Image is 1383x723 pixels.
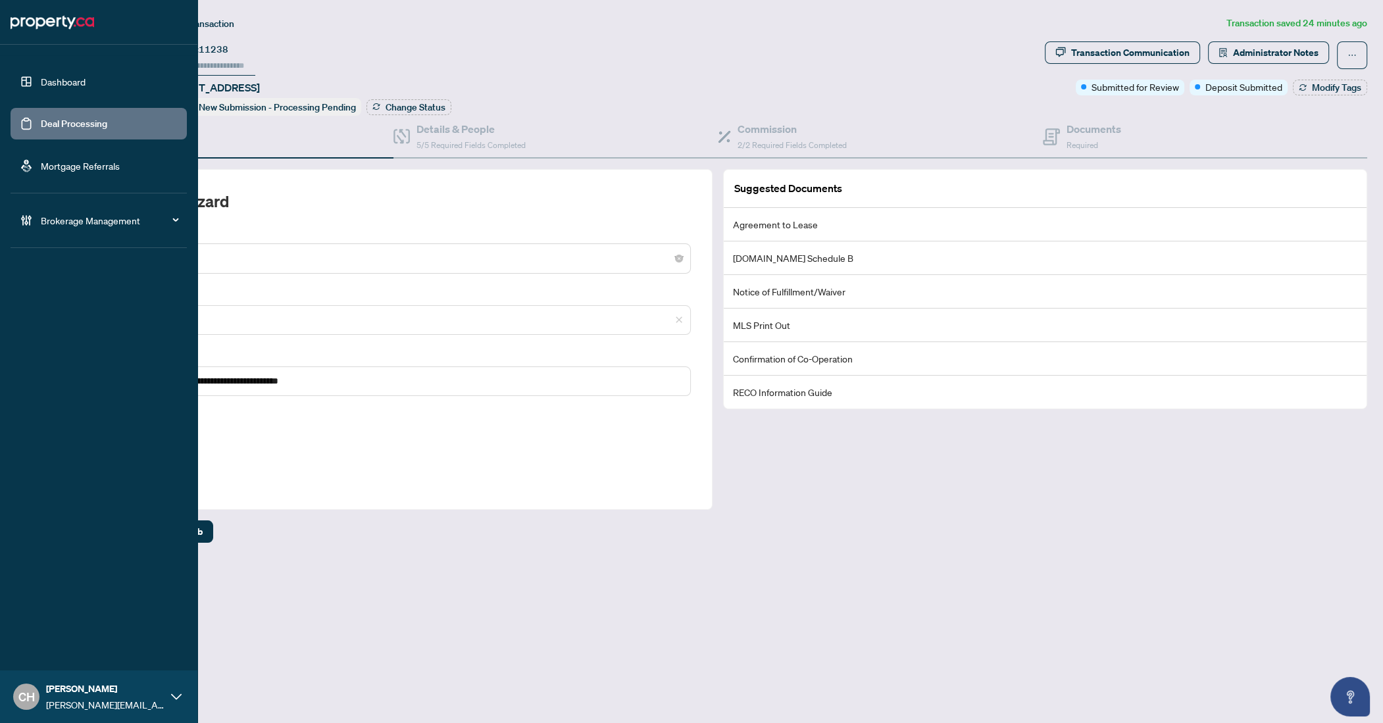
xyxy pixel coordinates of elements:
span: Modify Tags [1312,83,1361,92]
span: View Transaction [164,18,234,30]
span: Change Status [386,103,445,112]
img: logo [11,12,94,33]
article: Suggested Documents [734,180,842,197]
li: Confirmation of Co-Operation [724,342,1367,376]
li: RECO Information Guide [724,376,1367,409]
label: Transaction Type [90,228,691,242]
h4: Commission [738,121,847,137]
span: ellipsis [1347,51,1357,60]
span: Required [1067,140,1098,150]
span: 2/2 Required Fields Completed [738,140,847,150]
label: Property Address [90,351,691,365]
li: [DOMAIN_NAME] Schedule B [724,241,1367,275]
span: [PERSON_NAME][EMAIL_ADDRESS][DOMAIN_NAME] [46,697,164,712]
button: Open asap [1330,677,1370,716]
span: New Submission - Processing Pending [199,101,356,113]
a: Deal Processing [41,118,107,130]
div: Status: [163,98,361,116]
label: MLS Number [90,289,691,304]
span: [PERSON_NAME] [46,682,164,696]
span: Submitted for Review [1092,80,1179,94]
span: solution [1219,48,1228,57]
span: close [675,316,683,324]
div: Transaction Communication [1071,42,1190,63]
a: Dashboard [41,76,86,87]
span: Administrator Notes [1233,42,1319,63]
span: close-circle [675,255,683,262]
span: 11238 [199,43,228,55]
h4: Details & People [416,121,526,137]
span: [STREET_ADDRESS] [163,80,260,95]
span: Deposit Submitted [1205,80,1282,94]
span: Listing Side Lease [98,246,683,271]
li: Notice of Fulfillment/Waiver [724,275,1367,309]
span: Brokerage Management [41,213,178,228]
li: MLS Print Out [724,309,1367,342]
article: Transaction saved 24 minutes ago [1226,16,1367,31]
li: Agreement to Lease [724,208,1367,241]
span: 5/5 Required Fields Completed [416,140,526,150]
label: Exclusive [90,458,691,472]
span: CH [18,687,35,706]
button: Administrator Notes [1208,41,1329,64]
label: Direct/Indirect Interest [90,412,691,426]
h4: Documents [1067,121,1121,137]
a: Mortgage Referrals [41,160,120,172]
button: Modify Tags [1293,80,1367,95]
button: Change Status [366,99,451,115]
button: Transaction Communication [1045,41,1200,64]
